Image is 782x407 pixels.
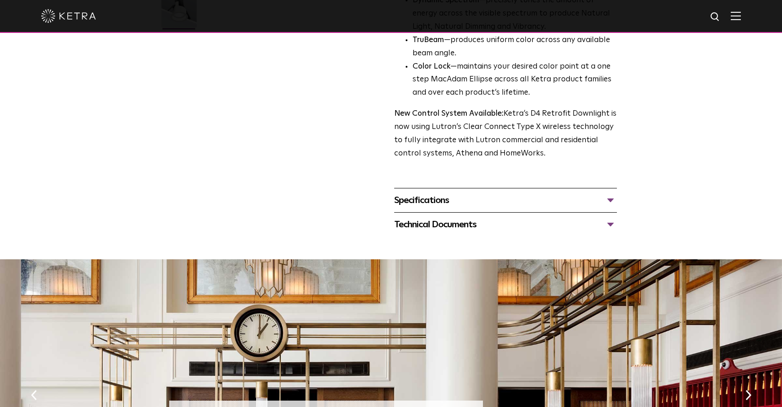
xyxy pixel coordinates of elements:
img: ketra-logo-2019-white [41,9,96,23]
li: —maintains your desired color point at a one step MacAdam Ellipse across all Ketra product famili... [412,60,617,100]
div: Technical Documents [394,217,617,232]
button: Next [744,389,753,401]
strong: TruBeam [412,36,444,44]
img: search icon [710,11,721,23]
button: Previous [29,389,38,401]
li: —produces uniform color across any available beam angle. [412,34,617,60]
strong: New Control System Available: [394,110,503,118]
strong: Color Lock [412,63,450,70]
div: Specifications [394,193,617,208]
img: Hamburger%20Nav.svg [731,11,741,20]
p: Ketra’s D4 Retrofit Downlight is now using Lutron’s Clear Connect Type X wireless technology to f... [394,107,617,161]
